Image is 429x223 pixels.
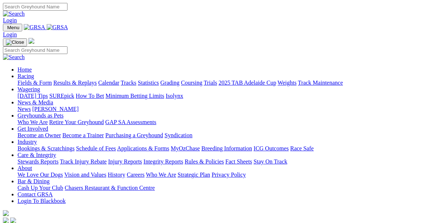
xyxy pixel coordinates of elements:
[18,106,426,112] div: News & Media
[76,145,116,151] a: Schedule of Fees
[18,198,66,204] a: Login To Blackbook
[3,54,25,61] img: Search
[18,158,58,165] a: Stewards Reports
[18,80,426,86] div: Racing
[64,172,106,178] a: Vision and Values
[53,80,97,86] a: Results & Replays
[3,3,67,11] input: Search
[108,158,142,165] a: Injury Reports
[178,172,210,178] a: Strategic Plan
[3,17,17,23] a: Login
[108,172,125,178] a: History
[18,139,37,145] a: Industry
[3,31,17,38] a: Login
[18,178,50,184] a: Bar & Dining
[98,80,119,86] a: Calendar
[32,106,78,112] a: [PERSON_NAME]
[166,93,183,99] a: Isolynx
[3,24,22,31] button: Toggle navigation
[181,80,202,86] a: Coursing
[18,145,74,151] a: Bookings & Scratchings
[18,132,61,138] a: Become an Owner
[18,145,426,152] div: Industry
[212,172,246,178] a: Privacy Policy
[18,185,426,191] div: Bar & Dining
[18,158,426,165] div: Care & Integrity
[49,93,74,99] a: SUREpick
[7,25,19,30] span: Menu
[278,80,297,86] a: Weights
[143,158,183,165] a: Integrity Reports
[76,93,104,99] a: How To Bet
[49,119,104,125] a: Retire Your Greyhound
[138,80,159,86] a: Statistics
[18,99,53,105] a: News & Media
[18,93,426,99] div: Wagering
[18,80,52,86] a: Fields & Form
[171,145,200,151] a: MyOzChase
[298,80,343,86] a: Track Maintenance
[3,46,67,54] input: Search
[18,165,32,171] a: About
[18,106,31,112] a: News
[105,119,156,125] a: GAP SA Assessments
[6,39,24,45] img: Close
[18,119,48,125] a: Who We Are
[201,145,252,151] a: Breeding Information
[225,158,252,165] a: Fact Sheets
[219,80,276,86] a: 2025 TAB Adelaide Cup
[28,38,34,44] img: logo-grsa-white.png
[47,24,68,31] img: GRSA
[65,185,155,191] a: Chasers Restaurant & Function Centre
[105,132,163,138] a: Purchasing a Greyhound
[18,66,32,73] a: Home
[18,172,426,178] div: About
[3,11,25,17] img: Search
[60,158,107,165] a: Track Injury Rebate
[165,132,192,138] a: Syndication
[18,185,63,191] a: Cash Up Your Club
[204,80,217,86] a: Trials
[18,126,48,132] a: Get Involved
[18,93,48,99] a: [DATE] Tips
[127,172,144,178] a: Careers
[161,80,179,86] a: Grading
[24,24,45,31] img: GRSA
[105,93,164,99] a: Minimum Betting Limits
[290,145,313,151] a: Race Safe
[18,132,426,139] div: Get Involved
[18,86,40,92] a: Wagering
[18,191,53,197] a: Contact GRSA
[18,119,426,126] div: Greyhounds as Pets
[18,152,56,158] a: Care & Integrity
[254,145,289,151] a: ICG Outcomes
[62,132,104,138] a: Become a Trainer
[3,38,27,46] button: Toggle navigation
[254,158,287,165] a: Stay On Track
[18,73,34,79] a: Racing
[146,172,176,178] a: Who We Are
[3,210,9,216] img: logo-grsa-white.png
[117,145,169,151] a: Applications & Forms
[18,172,63,178] a: We Love Our Dogs
[18,112,63,119] a: Greyhounds as Pets
[185,158,224,165] a: Rules & Policies
[121,80,136,86] a: Tracks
